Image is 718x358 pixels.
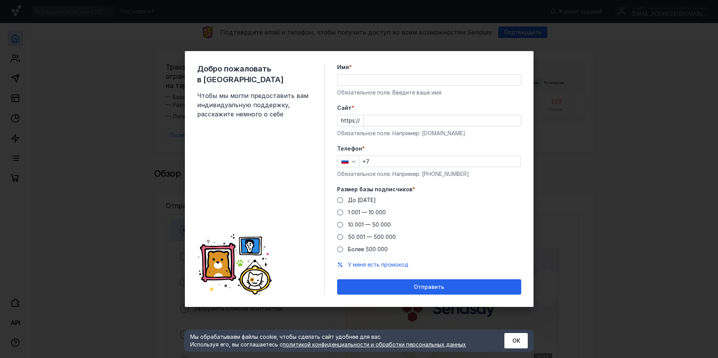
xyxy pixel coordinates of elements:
[283,341,466,348] a: политикой конфиденциальности и обработки персональных данных
[348,246,388,252] span: Более 500 000
[197,91,312,119] span: Чтобы мы могли предоставить вам индивидуальную поддержку, расскажите немного о себе
[348,221,391,228] span: 10 001 — 50 000
[337,89,521,96] div: Обязательное поле. Введите ваше имя
[337,145,362,152] span: Телефон
[348,234,396,240] span: 50 001 — 500 000
[337,279,521,295] button: Отправить
[414,284,444,290] span: Отправить
[337,104,352,112] span: Cайт
[337,63,349,71] span: Имя
[348,261,408,268] button: У меня есть промокод
[348,261,408,268] span: У меня есть промокод
[337,186,412,193] span: Размер базы подписчиков
[504,333,528,348] button: ОК
[348,197,376,203] span: До [DATE]
[337,170,521,178] div: Обязательное поле. Например: [PHONE_NUMBER]
[348,209,386,215] span: 1 001 — 10 000
[337,129,521,137] div: Обязательное поле. Например: [DOMAIN_NAME]
[190,333,486,348] div: Мы обрабатываем файлы cookie, чтобы сделать сайт удобнее для вас. Используя его, вы соглашаетесь c
[197,63,312,85] span: Добро пожаловать в [GEOGRAPHIC_DATA]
